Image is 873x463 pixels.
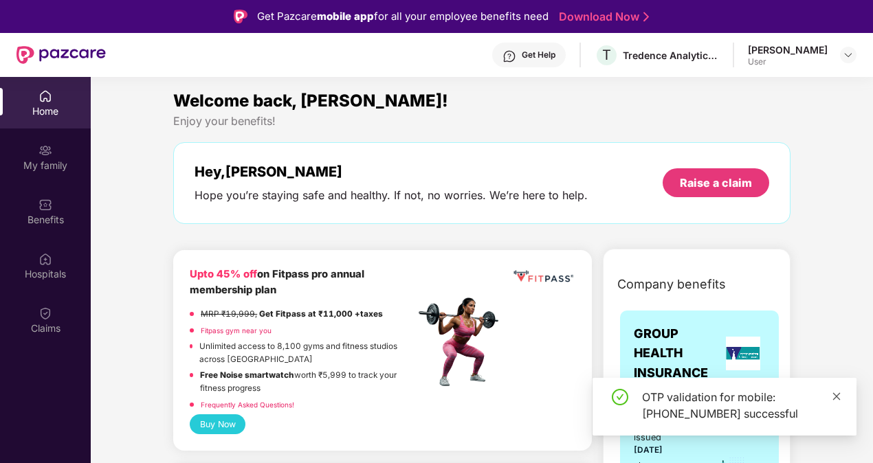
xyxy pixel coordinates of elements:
span: [DATE] [634,445,663,455]
img: svg+xml;base64,PHN2ZyBpZD0iQ2xhaW0iIHhtbG5zPSJodHRwOi8vd3d3LnczLm9yZy8yMDAwL3N2ZyIgd2lkdGg9IjIwIi... [38,306,52,320]
a: Download Now [559,10,645,24]
img: Stroke [643,10,649,24]
img: fppp.png [511,267,576,286]
b: on Fitpass pro annual membership plan [190,268,364,296]
a: Frequently Asked Questions! [201,400,294,409]
button: Buy Now [190,414,245,434]
img: insurerLogo [726,337,760,370]
div: Hope you’re staying safe and healthy. If not, no worries. We’re here to help. [195,188,588,203]
div: User [748,56,828,67]
strong: Get Fitpass at ₹11,000 +taxes [259,309,383,319]
span: check-circle [612,389,628,405]
div: Raise a claim [680,175,752,190]
div: Tredence Analytics Solutions Private Limited [623,49,719,62]
img: svg+xml;base64,PHN2ZyB3aWR0aD0iMjAiIGhlaWdodD0iMjAiIHZpZXdCb3g9IjAgMCAyMCAyMCIgZmlsbD0ibm9uZSIgeG... [38,144,52,157]
del: MRP ₹19,999, [201,309,257,319]
img: svg+xml;base64,PHN2ZyBpZD0iSG9zcGl0YWxzIiB4bWxucz0iaHR0cDovL3d3dy53My5vcmcvMjAwMC9zdmciIHdpZHRoPS... [38,252,52,266]
img: svg+xml;base64,PHN2ZyBpZD0iQmVuZWZpdHMiIHhtbG5zPSJodHRwOi8vd3d3LnczLm9yZy8yMDAwL3N2ZyIgd2lkdGg9Ij... [38,198,52,212]
div: Get Pazcare for all your employee benefits need [257,8,549,25]
img: New Pazcare Logo [16,46,106,64]
div: Enjoy your benefits! [173,114,791,128]
span: Welcome back, [PERSON_NAME]! [173,91,448,111]
p: Unlimited access to 8,100 gyms and fitness studios across [GEOGRAPHIC_DATA] [199,340,415,365]
div: Get Help [522,49,555,60]
img: svg+xml;base64,PHN2ZyBpZD0iRHJvcGRvd24tMzJ4MzIiIHhtbG5zPSJodHRwOi8vd3d3LnczLm9yZy8yMDAwL3N2ZyIgd2... [843,49,854,60]
strong: Free Noise smartwatch [200,370,294,380]
p: worth ₹5,999 to track your fitness progress [200,369,415,394]
span: close [832,392,841,401]
img: fpp.png [415,294,511,390]
span: Company benefits [617,275,726,294]
div: Hey, [PERSON_NAME] [195,163,588,180]
img: Logo [234,10,247,23]
div: [PERSON_NAME] [748,43,828,56]
span: T [602,47,611,63]
b: Upto 45% off [190,268,257,280]
a: Fitpass gym near you [201,326,272,335]
span: GROUP HEALTH INSURANCE [634,324,720,383]
img: svg+xml;base64,PHN2ZyBpZD0iSGVscC0zMngzMiIgeG1sbnM9Imh0dHA6Ly93d3cudzMub3JnLzIwMDAvc3ZnIiB3aWR0aD... [502,49,516,63]
div: OTP validation for mobile: [PHONE_NUMBER] successful [642,389,840,422]
strong: mobile app [317,10,374,23]
img: svg+xml;base64,PHN2ZyBpZD0iSG9tZSIgeG1sbnM9Imh0dHA6Ly93d3cudzMub3JnLzIwMDAvc3ZnIiB3aWR0aD0iMjAiIG... [38,89,52,103]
